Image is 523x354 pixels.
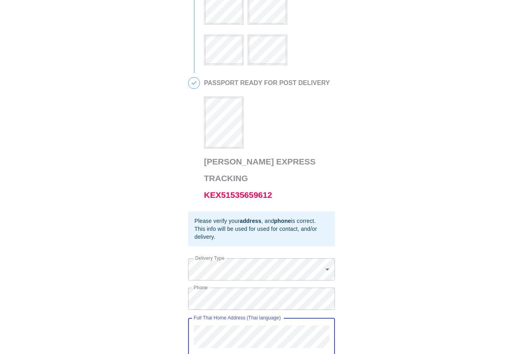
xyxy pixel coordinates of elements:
[204,190,272,199] a: KEX51535659612
[274,218,291,224] b: phone
[188,77,200,89] span: 5
[204,153,331,203] h3: [PERSON_NAME] Express Tracking
[240,218,261,224] b: address
[204,79,331,87] h2: PASSPORT READY FOR POST DELIVERY
[194,225,329,241] div: This info will be used for used for contact, and/or delivery.
[194,217,329,225] div: Please verify your , and is correct.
